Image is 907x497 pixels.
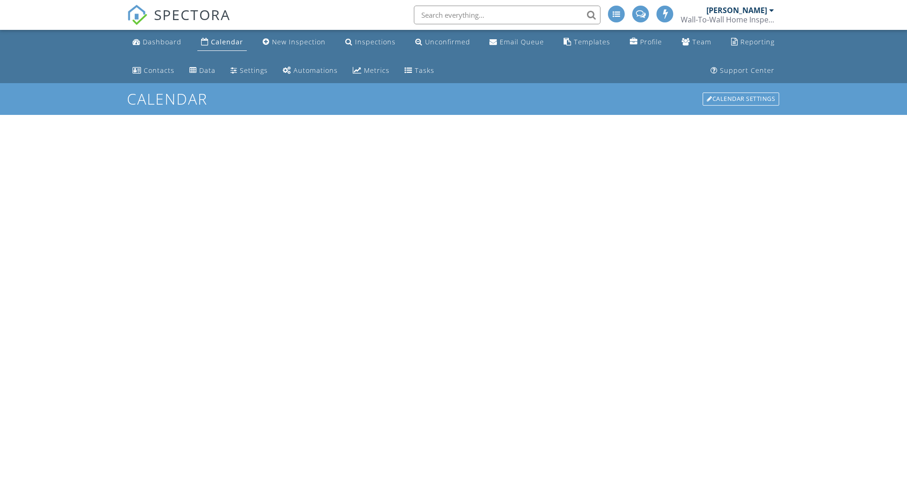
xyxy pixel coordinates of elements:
[640,37,662,46] div: Profile
[706,6,767,15] div: [PERSON_NAME]
[199,66,216,75] div: Data
[678,34,715,51] a: Team
[727,34,778,51] a: Reporting
[414,6,600,24] input: Search everything...
[702,92,780,106] a: Calendar Settings
[692,37,712,46] div: Team
[415,66,434,75] div: Tasks
[129,62,178,79] a: Contacts
[681,15,774,24] div: Wall-To-Wall Home Inspections, LLC
[272,37,326,46] div: New Inspection
[486,34,548,51] a: Email Queue
[240,66,268,75] div: Settings
[425,37,470,46] div: Unconfirmed
[707,62,778,79] a: Support Center
[211,37,243,46] div: Calendar
[144,66,174,75] div: Contacts
[412,34,474,51] a: Unconfirmed
[626,34,666,51] a: Company Profile
[259,34,329,51] a: New Inspection
[355,37,396,46] div: Inspections
[720,66,774,75] div: Support Center
[197,34,247,51] a: Calendar
[703,92,779,106] div: Calendar Settings
[279,62,342,79] a: Automations (Advanced)
[293,66,338,75] div: Automations
[342,34,399,51] a: Inspections
[364,66,390,75] div: Metrics
[560,34,614,51] a: Templates
[127,91,780,107] h1: Calendar
[154,5,230,24] span: SPECTORA
[186,62,219,79] a: Data
[127,5,147,25] img: The Best Home Inspection Software - Spectora
[740,37,774,46] div: Reporting
[227,62,272,79] a: Settings
[143,37,181,46] div: Dashboard
[127,13,230,32] a: SPECTORA
[349,62,393,79] a: Metrics
[129,34,185,51] a: Dashboard
[401,62,438,79] a: Tasks
[574,37,610,46] div: Templates
[500,37,544,46] div: Email Queue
